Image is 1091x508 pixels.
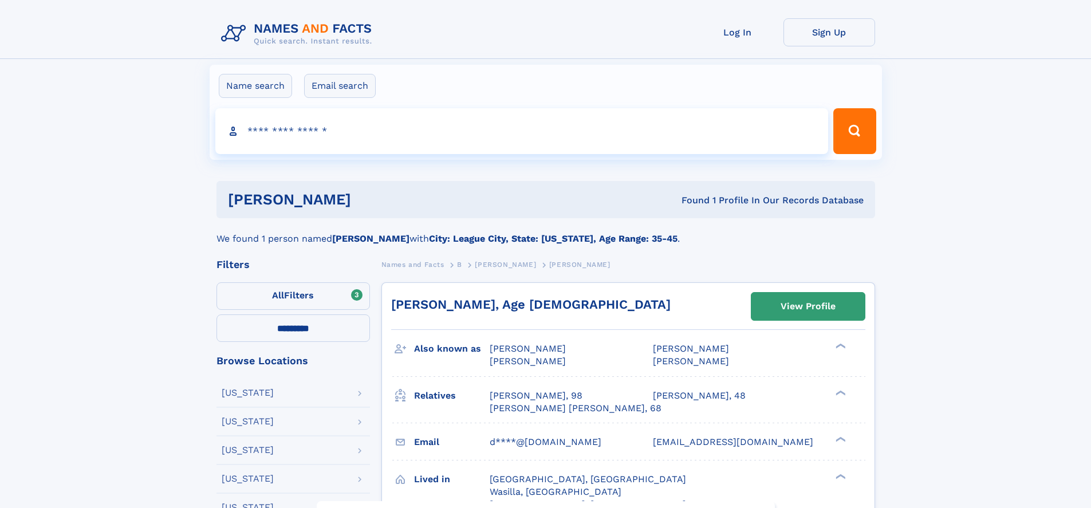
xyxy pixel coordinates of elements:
a: [PERSON_NAME], 98 [490,389,582,402]
a: Sign Up [783,18,875,46]
label: Name search [219,74,292,98]
div: [US_STATE] [222,417,274,426]
span: B [457,261,462,269]
input: search input [215,108,829,154]
span: [PERSON_NAME] [653,356,729,367]
div: Filters [216,259,370,270]
span: [PERSON_NAME] [490,356,566,367]
div: ❯ [833,389,846,396]
h3: Email [414,432,490,452]
a: B [457,257,462,271]
span: [PERSON_NAME] [653,343,729,354]
img: Logo Names and Facts [216,18,381,49]
div: Found 1 Profile In Our Records Database [516,194,864,207]
span: Wasilla, [GEOGRAPHIC_DATA] [490,486,621,497]
div: ❯ [833,342,846,350]
a: [PERSON_NAME] [475,257,536,271]
div: [US_STATE] [222,388,274,397]
a: [PERSON_NAME] [PERSON_NAME], 68 [490,402,661,415]
div: Browse Locations [216,356,370,366]
b: [PERSON_NAME] [332,233,409,244]
h3: Lived in [414,470,490,489]
div: View Profile [781,293,836,320]
span: [PERSON_NAME] [490,343,566,354]
button: Search Button [833,108,876,154]
a: Names and Facts [381,257,444,271]
label: Email search [304,74,376,98]
h3: Also known as [414,339,490,359]
h1: [PERSON_NAME] [228,192,517,207]
div: [US_STATE] [222,474,274,483]
div: [US_STATE] [222,446,274,455]
div: ❯ [833,435,846,443]
a: View Profile [751,293,865,320]
span: [PERSON_NAME] [475,261,536,269]
span: [GEOGRAPHIC_DATA], [GEOGRAPHIC_DATA] [490,474,686,485]
a: Log In [692,18,783,46]
b: City: League City, State: [US_STATE], Age Range: 35-45 [429,233,678,244]
span: [EMAIL_ADDRESS][DOMAIN_NAME] [653,436,813,447]
label: Filters [216,282,370,310]
h3: Relatives [414,386,490,405]
div: We found 1 person named with . [216,218,875,246]
span: All [272,290,284,301]
div: ❯ [833,472,846,480]
a: [PERSON_NAME], Age [DEMOGRAPHIC_DATA] [391,297,671,312]
span: [PERSON_NAME] [549,261,611,269]
a: [PERSON_NAME], 48 [653,389,746,402]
